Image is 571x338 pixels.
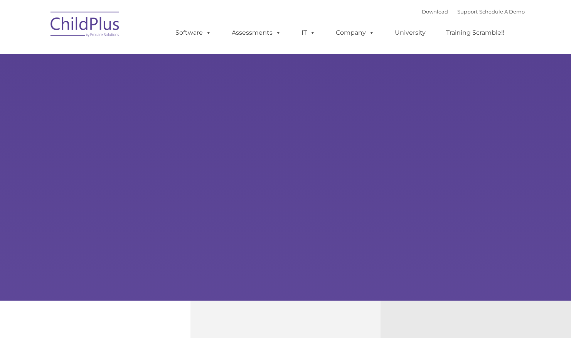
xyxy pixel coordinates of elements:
a: Schedule A Demo [479,8,525,15]
a: Training Scramble!! [438,25,512,40]
a: Software [168,25,219,40]
img: ChildPlus by Procare Solutions [47,6,124,45]
font: | [422,8,525,15]
a: Assessments [224,25,289,40]
a: Support [457,8,478,15]
a: IT [294,25,323,40]
a: University [387,25,433,40]
a: Company [328,25,382,40]
a: Download [422,8,448,15]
